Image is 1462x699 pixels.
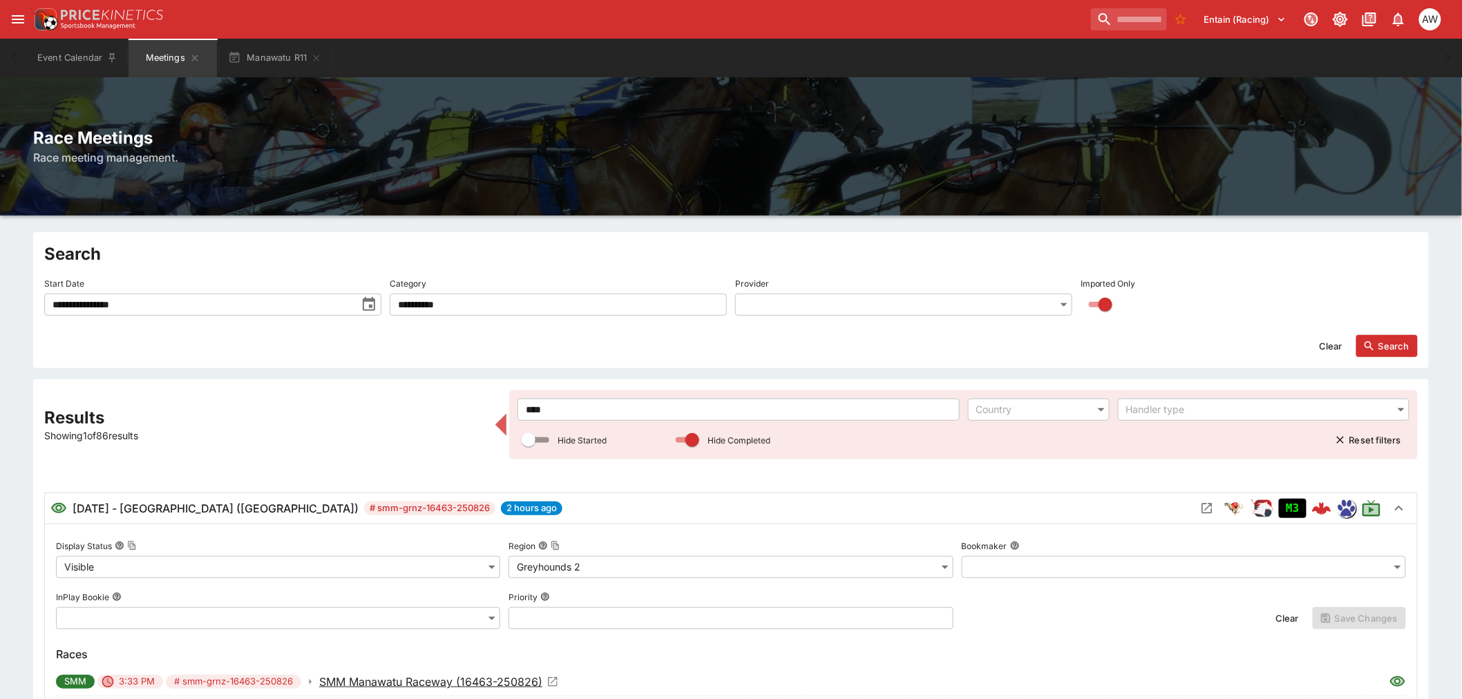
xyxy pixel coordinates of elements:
button: toggle date time picker [357,292,381,317]
div: Country [976,403,1088,416]
div: ParallelRacing Handler [1251,497,1273,519]
img: Sportsbook Management [61,23,135,29]
img: greyhound_racing.png [1224,497,1246,519]
button: Notifications [1386,7,1411,32]
p: Category [390,278,426,289]
button: Amanda Whitta [1415,4,1445,35]
span: SMM [56,675,95,689]
h2: Race Meetings [33,127,1429,149]
img: racing.png [1251,497,1273,519]
svg: Visible [50,500,67,517]
span: # smm-grnz-16463-250826 [364,501,495,515]
p: Imported Only [1081,278,1136,289]
div: Amanda Whitta [1419,8,1441,30]
p: Start Date [44,278,84,289]
div: Greyhounds 2 [509,556,953,578]
img: grnz.png [1338,499,1356,517]
img: PriceKinetics [61,10,163,20]
span: 2 hours ago [501,501,562,515]
p: SMM Manawatu Raceway (16463-250826) [319,673,542,690]
button: Documentation [1357,7,1382,32]
button: InPlay Bookie [112,592,122,602]
button: Event Calendar [29,39,126,77]
h2: Search [44,243,1418,265]
div: grnz [1337,499,1356,518]
button: Open Meeting [1196,497,1218,519]
p: Showing 1 of 86 results [44,428,487,443]
p: Region [509,540,535,552]
button: Select Tenant [1196,8,1295,30]
button: RegionCopy To Clipboard [538,541,548,550]
button: Toggle light/dark mode [1328,7,1353,32]
button: Clear [1311,335,1351,357]
div: greyhound_racing [1224,497,1246,519]
button: Priority [540,592,550,602]
div: Imported to Jetbet as OPEN [1279,499,1307,518]
p: Provider [735,278,769,289]
span: # smm-grnz-16463-250826 [166,675,301,689]
h2: Results [44,407,487,428]
span: 3:33 PM [111,675,163,689]
p: Display Status [56,540,112,552]
img: logo-cerberus--red.svg [1312,499,1331,518]
button: Copy To Clipboard [551,541,560,550]
div: Visible [56,556,500,578]
button: Reset filters [1327,429,1409,451]
button: Bookmaker [1010,541,1020,550]
button: Manawatu R11 [220,39,330,77]
p: Hide Completed [708,434,770,446]
a: Open Event [319,673,559,690]
button: open drawer [6,7,30,32]
h6: [DATE] - [GEOGRAPHIC_DATA] ([GEOGRAPHIC_DATA]) [73,500,359,517]
img: PriceKinetics Logo [30,6,58,33]
button: Meetings [129,39,217,77]
div: Handler type [1126,403,1387,416]
p: Priority [509,591,538,603]
button: Search [1356,335,1418,357]
svg: Live [1362,499,1381,518]
h6: Races [56,646,1406,662]
button: Display StatusCopy To Clipboard [115,541,124,550]
input: search [1091,8,1167,30]
button: No Bookmarks [1170,8,1192,30]
button: Connected to PK [1299,7,1324,32]
p: InPlay Bookie [56,591,109,603]
h6: Race meeting management. [33,149,1429,166]
p: Hide Started [558,434,607,446]
button: Copy To Clipboard [127,541,137,550]
button: Clear [1267,607,1307,629]
svg: Visible [1389,673,1406,690]
p: Bookmaker [962,540,1007,552]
